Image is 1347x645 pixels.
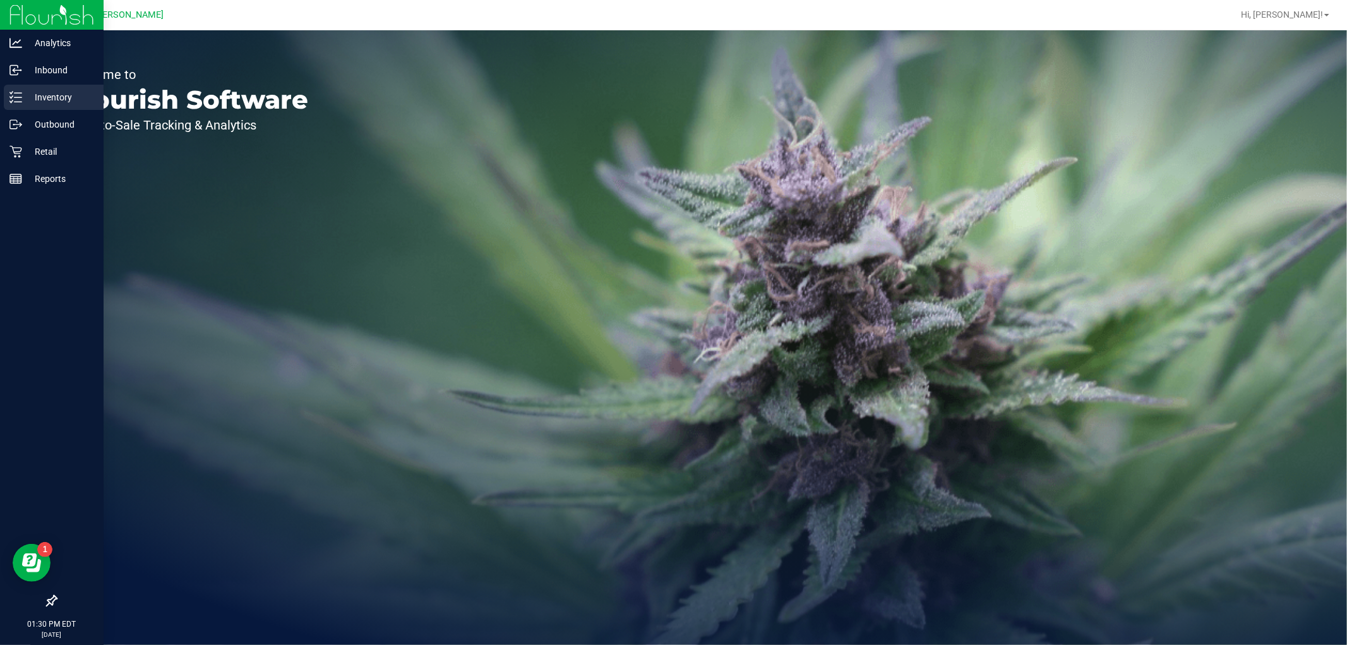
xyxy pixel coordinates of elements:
inline-svg: Reports [9,172,22,185]
p: [DATE] [6,630,98,639]
p: Welcome to [68,68,308,81]
p: Seed-to-Sale Tracking & Analytics [68,119,308,131]
p: Outbound [22,117,98,132]
p: 01:30 PM EDT [6,618,98,630]
p: Analytics [22,35,98,51]
inline-svg: Inventory [9,91,22,104]
inline-svg: Retail [9,145,22,158]
inline-svg: Inbound [9,64,22,76]
span: [PERSON_NAME] [94,9,164,20]
p: Reports [22,171,98,186]
p: Retail [22,144,98,159]
span: Hi, [PERSON_NAME]! [1241,9,1323,20]
p: Flourish Software [68,87,308,112]
p: Inventory [22,90,98,105]
iframe: Resource center [13,544,51,582]
inline-svg: Outbound [9,118,22,131]
inline-svg: Analytics [9,37,22,49]
p: Inbound [22,63,98,78]
iframe: Resource center unread badge [37,542,52,557]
